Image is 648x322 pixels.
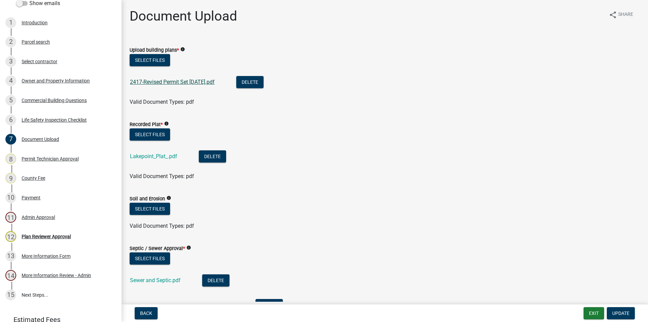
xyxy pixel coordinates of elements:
span: Valid Document Types: pdf [130,173,194,179]
div: More Information Review - Admin [22,273,91,278]
button: Exit [584,307,604,319]
a: Lakepoint_Plat_.pdf [130,153,177,159]
div: 11 [5,212,16,223]
button: Select files [130,252,170,265]
div: 5 [5,95,16,106]
div: Payment [22,195,40,200]
div: Permit Technician Approval [22,156,79,161]
label: Septic / Sewer Approval [130,246,185,251]
button: Select files [130,128,170,141]
wm-modal-confirm: Delete Document [236,79,264,86]
div: 13 [5,251,16,262]
div: 1 [5,17,16,28]
button: Select files [130,203,170,215]
span: Valid Document Types: pdf [130,223,194,229]
h1: Document Upload [130,8,237,24]
span: Valid Document Types: pdf [130,99,194,105]
div: 4 [5,75,16,86]
div: Select contractor [22,59,57,64]
label: Soil and Erosion [130,197,165,201]
button: Delete [202,274,230,287]
div: Life Safety Inspection Checklist [22,118,87,122]
div: Owner and Property Information [22,78,90,83]
span: Back [140,311,152,316]
div: 8 [5,153,16,164]
button: Delete [255,299,283,311]
a: Sewer and Septic.pdf [130,277,181,283]
div: Commercial Building Questions [22,98,87,103]
button: Select files [130,54,170,66]
button: Update [607,307,635,319]
div: 6 [5,115,16,125]
a: 2417-Revised Permit Set [DATE].pdf [130,79,215,85]
i: info [186,245,191,250]
wm-modal-confirm: Delete Document [199,154,226,160]
div: Plan Reviewer Approval [22,234,71,239]
label: Upload building plans [130,48,179,53]
button: Delete [236,76,264,88]
div: 15 [5,290,16,300]
button: Delete [199,150,226,163]
i: share [609,11,617,19]
wm-modal-confirm: Delete Document [202,278,230,284]
button: shareShare [603,8,639,21]
i: info [164,121,169,126]
div: 2 [5,36,16,47]
div: 3 [5,56,16,67]
div: Introduction [22,20,48,25]
div: 12 [5,231,16,242]
div: 9 [5,173,16,183]
i: info [180,47,185,52]
div: 14 [5,270,16,281]
span: Share [618,11,633,19]
div: 7 [5,134,16,145]
label: Recorded Plat [130,122,163,127]
div: County Fee [22,176,45,180]
div: 10 [5,192,16,203]
div: More Information Form [22,254,71,258]
div: Admin Approval [22,215,55,220]
button: Back [135,307,158,319]
span: Update [612,311,629,316]
div: Parcel search [22,40,50,44]
i: info [166,196,171,200]
div: Document Upload [22,137,59,142]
